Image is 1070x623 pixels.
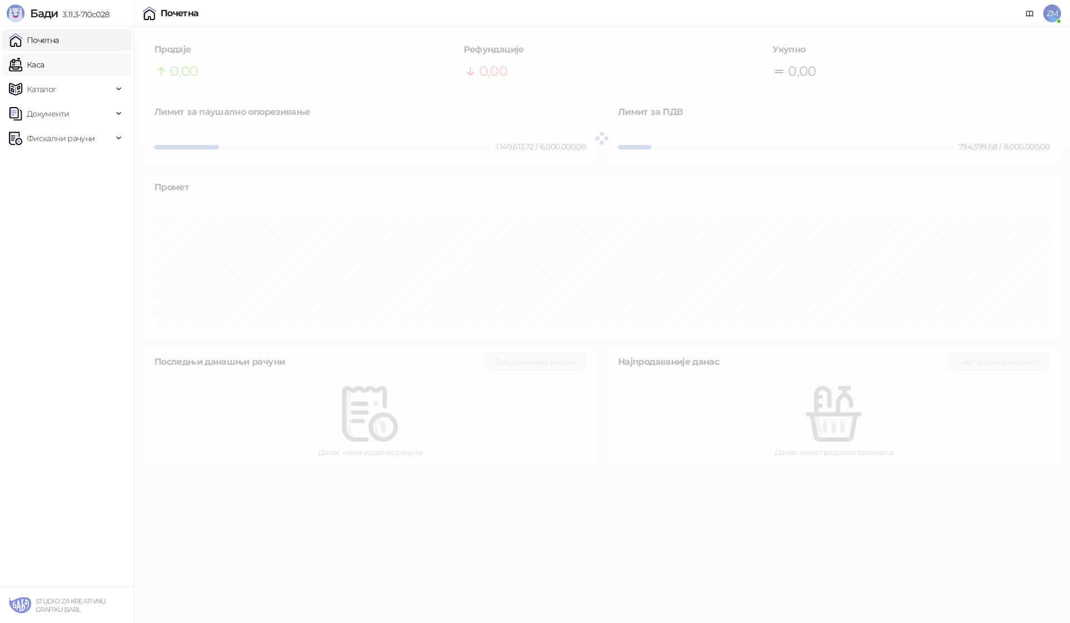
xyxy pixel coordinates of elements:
[30,7,58,20] span: Бади
[9,594,31,616] img: 64x64-companyLogo-4d0a4515-02ce-43d0-8af4-3da660a44a69.png
[27,127,95,149] span: Фискални рачуни
[160,9,199,18] div: Почетна
[36,597,106,614] small: STUDIO ZA KREATIVNU GRAFIKU BABL
[1043,4,1061,22] span: ZM
[9,54,44,76] a: Каса
[7,4,25,22] img: Logo
[27,78,57,100] span: Каталог
[58,9,109,20] span: 3.11.3-710c028
[9,29,59,51] a: Почетна
[1021,4,1039,22] a: Документација
[27,103,69,125] span: Документи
